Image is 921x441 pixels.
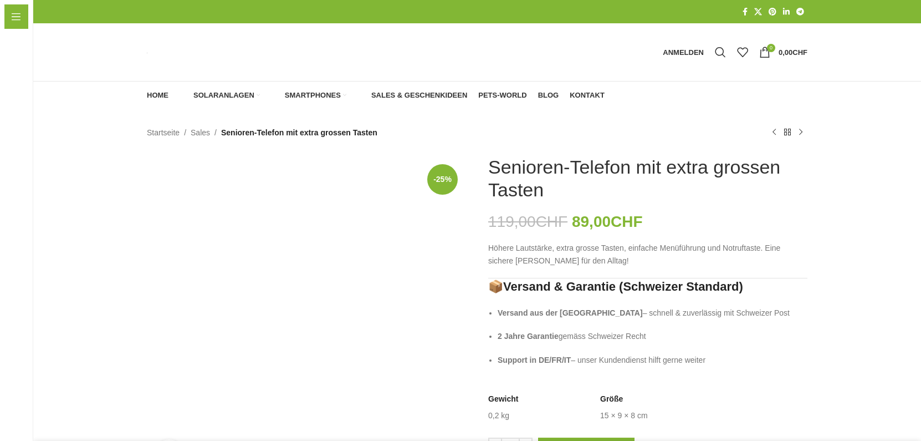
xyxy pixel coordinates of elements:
a: X Social Link [751,4,765,19]
a: Solaranlagen [180,84,260,107]
span: Kontakt [570,91,605,100]
a: Blog [538,84,559,107]
bdi: 89,00 [572,213,643,230]
p: gemäss Schweizer Recht [498,330,807,342]
span: Gewicht [488,394,518,405]
span: Größe [600,394,623,405]
span: Sales & Geschenkideen [28,111,115,131]
span: Smartphones [285,91,341,100]
a: LinkedIn Social Link [780,4,793,19]
span: Pets-World [11,136,52,156]
strong: Support in DE/FR/IT [498,356,571,364]
a: 0 0,00CHF [754,41,813,63]
span: Senioren-Telefon mit extra grossen Tasten [221,126,377,139]
img: Sales & Geschenkideen [357,90,367,100]
div: Hauptnavigation [141,84,610,107]
a: Pinterest Social Link [765,4,780,19]
span: Anmelden [663,49,704,56]
a: Facebook Social Link [739,4,751,19]
span: CHF [536,213,568,230]
a: Smartphones [271,84,346,107]
span: Smartphones [28,86,77,106]
span: Kontakt [11,186,40,206]
span: -25% [427,164,458,195]
strong: Versand & Garantie (Schweizer Standard) [503,280,743,293]
nav: Breadcrumb [147,126,377,139]
strong: 2 Jahre Garantie [498,332,559,341]
img: Solaranlagen [180,90,190,100]
p: – schnell & zuverlässig mit Schweizer Post [498,307,807,319]
strong: Versand aus der [GEOGRAPHIC_DATA] [498,308,643,317]
span: CHF [611,213,643,230]
p: – unser Kundendienst hilft gerne weiter [498,354,807,366]
a: Sales & Geschenkideen [357,84,467,107]
img: Smartphones [11,90,22,102]
h1: Senioren-Telefon mit extra grossen Tasten [488,156,807,201]
td: 0,2 kg [488,410,509,422]
table: Produktdetails [488,394,807,421]
td: 15 × 9 × 8 cm [600,410,648,422]
div: Meine Wunschliste [731,41,754,63]
img: Sales & Geschenkideen [11,115,22,126]
span: Menü [27,11,47,23]
a: Vorheriges Produkt [767,126,781,139]
a: Suche [709,41,731,63]
span: Solaranlagen [28,61,76,81]
span: Home [147,91,168,100]
a: Nächstes Produkt [794,126,807,139]
span: Solaranlagen [193,91,254,100]
p: Höhere Lautstärke, extra grosse Tasten, einfache Menüführung und Notruftaste. Eine sichere [PERSO... [488,242,807,267]
span: Sales & Geschenkideen [371,91,467,100]
a: Telegram Social Link [793,4,807,19]
span: CHF [792,48,807,57]
img: Solaranlagen [11,65,22,77]
img: Smartphones [271,90,281,100]
span: Blog [11,161,28,181]
span: Home [11,36,33,56]
span: Blog [538,91,559,100]
bdi: 119,00 [488,213,567,230]
a: Sales [191,126,210,139]
a: Pets-World [478,84,526,107]
span: Pets-World [478,91,526,100]
a: Home [147,84,168,107]
h3: 📦 [488,278,807,296]
a: Anmelden [657,41,709,63]
a: Startseite [147,126,180,139]
bdi: 0,00 [779,48,807,57]
span: 0 [767,44,775,52]
a: Kontakt [570,84,605,107]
